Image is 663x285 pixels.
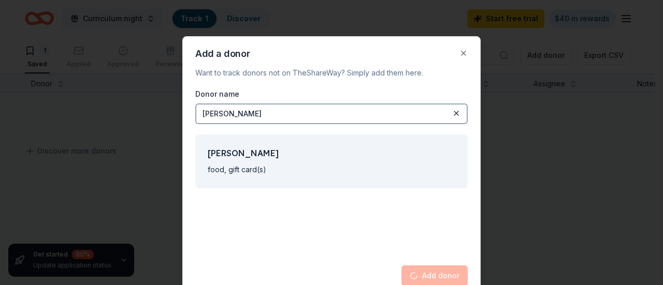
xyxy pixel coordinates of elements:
label: Donor name [195,89,239,99]
div: [PERSON_NAME] [203,107,262,119]
div: [PERSON_NAME] [208,146,455,159]
p: Want to track donors not on TheShareWay? Simply add them here. [195,67,468,79]
h2: Add a donor [195,49,451,58]
div: food, gift card(s) [208,163,455,175]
